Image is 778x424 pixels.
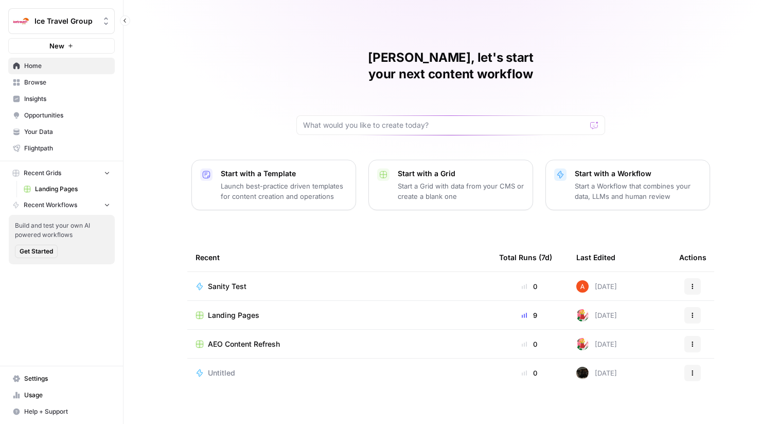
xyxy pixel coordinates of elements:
span: Get Started [20,247,53,256]
div: [DATE] [576,367,617,379]
div: 0 [499,281,560,292]
span: Your Data [24,127,110,137]
span: Help + Support [24,407,110,416]
div: [DATE] [576,309,617,321]
a: Usage [8,387,115,403]
a: Sanity Test [196,281,483,292]
p: Start with a Grid [398,168,524,179]
div: 9 [499,310,560,320]
a: Untitled [196,368,483,378]
span: New [49,41,64,51]
p: Start a Grid with data from your CMS or create a blank one [398,181,524,201]
button: Recent Workflows [8,197,115,213]
input: What would you like to create today? [303,120,586,130]
span: Ice Travel Group [34,16,97,26]
span: Untitled [208,368,235,378]
div: Recent [196,243,483,272]
button: Recent Grids [8,165,115,181]
a: Browse [8,74,115,91]
button: Start with a TemplateLaunch best-practice driven templates for content creation and operations [191,160,356,210]
div: [DATE] [576,338,617,350]
a: Opportunities [8,107,115,124]
span: Build and test your own AI powered workflows [15,221,109,240]
a: AEO Content Refresh [196,339,483,349]
img: bumscs0cojt2iwgacae5uv0980n9 [576,309,589,321]
img: cje7zb9ux0f2nqyv5qqgv3u0jxek [576,280,589,293]
p: Start a Workflow that combines your data, LLMs and human review [575,181,701,201]
img: a7wp29i4q9fg250eipuu1edzbiqn [576,367,589,379]
div: 0 [499,368,560,378]
span: Browse [24,78,110,87]
a: Landing Pages [19,181,115,197]
p: Start with a Workflow [575,168,701,179]
button: Help + Support [8,403,115,420]
div: Actions [679,243,706,272]
div: [DATE] [576,280,617,293]
div: 0 [499,339,560,349]
span: Opportunities [24,111,110,120]
a: Settings [8,370,115,387]
a: Home [8,58,115,74]
h1: [PERSON_NAME], let's start your next content workflow [296,49,605,82]
img: Ice Travel Group Logo [12,12,30,30]
span: Usage [24,391,110,400]
img: bumscs0cojt2iwgacae5uv0980n9 [576,338,589,350]
p: Start with a Template [221,168,347,179]
span: Recent Workflows [24,200,77,210]
span: Flightpath [24,144,110,153]
span: Insights [24,94,110,104]
span: AEO Content Refresh [208,339,280,349]
a: Insights [8,91,115,107]
p: Launch best-practice driven templates for content creation and operations [221,181,347,201]
a: Flightpath [8,140,115,157]
div: Last Edited [576,243,615,272]
span: Recent Grids [24,168,61,178]
span: Landing Pages [208,310,259,320]
button: Get Started [15,245,58,258]
button: Start with a WorkflowStart a Workflow that combines your data, LLMs and human review [545,160,710,210]
div: Total Runs (7d) [499,243,552,272]
a: Landing Pages [196,310,483,320]
span: Home [24,61,110,71]
button: Workspace: Ice Travel Group [8,8,115,34]
span: Settings [24,374,110,383]
button: Start with a GridStart a Grid with data from your CMS or create a blank one [368,160,533,210]
button: New [8,38,115,54]
a: Your Data [8,124,115,140]
span: Landing Pages [35,184,110,194]
span: Sanity Test [208,281,246,292]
